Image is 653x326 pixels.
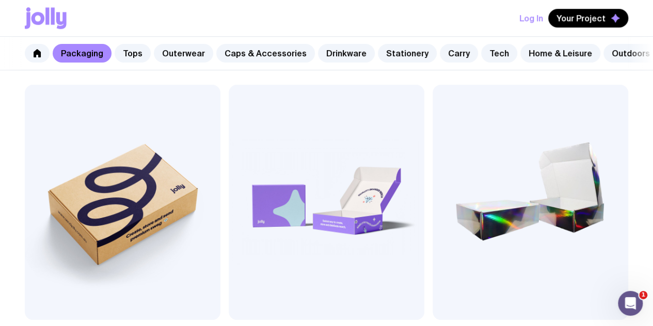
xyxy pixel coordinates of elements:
[216,44,315,63] a: Caps & Accessories
[481,44,517,63] a: Tech
[639,291,647,299] span: 1
[318,44,375,63] a: Drinkware
[115,44,151,63] a: Tops
[440,44,478,63] a: Carry
[519,9,543,27] button: Log In
[154,44,213,63] a: Outerwear
[556,13,606,23] span: Your Project
[618,291,643,316] iframe: Intercom live chat
[548,9,628,27] button: Your Project
[378,44,437,63] a: Stationery
[53,44,112,63] a: Packaging
[520,44,600,63] a: Home & Leisure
